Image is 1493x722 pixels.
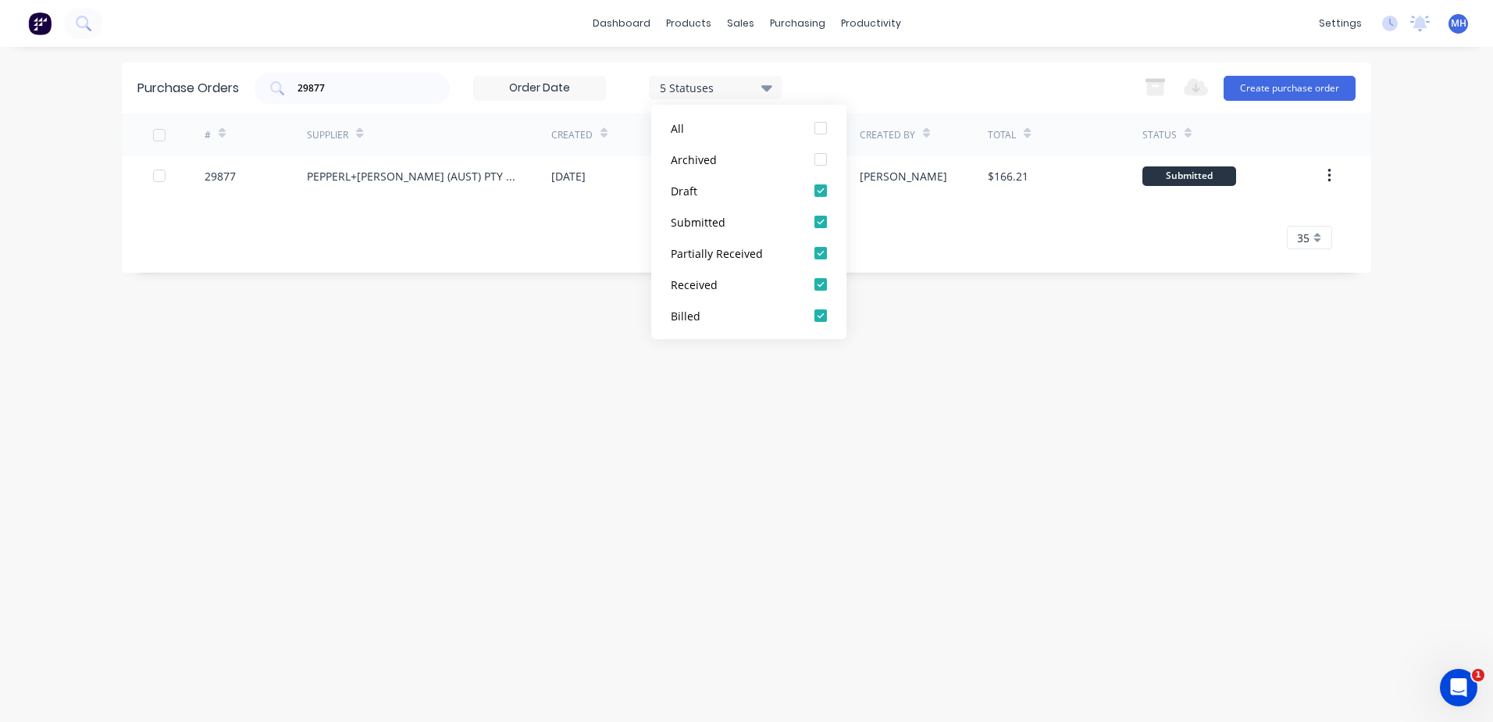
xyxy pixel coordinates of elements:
[1451,16,1466,30] span: MH
[78,488,156,550] button: Messages
[651,238,846,269] button: Partially Received
[651,144,846,175] button: Archived
[28,12,52,35] img: Factory
[115,352,198,369] div: Improvement
[91,527,144,538] span: Messages
[651,175,846,206] button: Draft
[32,378,252,395] div: Factory Weekly Updates - [DATE]
[32,214,261,231] div: We typically reply in under 10 minutes
[32,265,280,281] h2: Have an idea or feature request?
[32,352,109,369] div: New feature
[585,12,658,35] a: dashboard
[671,183,796,199] div: Draft
[1311,12,1370,35] div: settings
[651,269,846,300] button: Received
[296,80,426,96] input: Search purchase orders...
[762,12,833,35] div: purchasing
[234,488,312,550] button: Help
[860,128,915,142] div: Created By
[671,245,796,262] div: Partially Received
[180,527,210,538] span: News
[16,184,297,244] div: Send us a messageWe typically reply in under 10 minutes
[671,277,796,293] div: Received
[137,79,239,98] div: Purchase Orders
[651,206,846,238] button: Submitted
[1297,230,1309,246] span: 35
[205,168,236,184] div: 29877
[32,398,252,414] div: Hey, Factory pro there👋
[16,338,297,427] div: New featureImprovementFactory Weekly Updates - [DATE]Hey, Factory pro there👋
[860,168,947,184] div: [PERSON_NAME]
[269,25,297,53] div: Close
[660,79,771,95] div: 5 Statuses
[988,128,1016,142] div: Total
[1142,166,1236,186] div: Submitted
[719,12,762,35] div: sales
[32,198,261,214] div: Send us a message
[833,12,909,35] div: productivity
[31,111,281,138] p: Hi [PERSON_NAME]
[658,12,719,35] div: products
[671,120,796,137] div: All
[307,168,520,184] div: PEPPERL+[PERSON_NAME] (AUST) PTY LTD
[32,449,280,465] h2: Factory Feature Walkthroughs
[651,113,846,144] button: All
[31,138,281,164] p: How can we help?
[1224,76,1356,101] button: Create purchase order
[671,152,796,168] div: Archived
[1440,669,1477,706] iframe: Intercom live chat
[307,128,348,142] div: Supplier
[671,308,796,324] div: Billed
[1472,669,1484,681] span: 1
[551,168,586,184] div: [DATE]
[1142,128,1177,142] div: Status
[651,300,846,331] button: Billed
[671,214,796,231] div: Submitted
[21,527,56,538] span: Home
[31,30,124,55] img: logo
[156,488,234,550] button: News
[261,527,286,538] span: Help
[205,128,211,142] div: #
[988,168,1028,184] div: $166.21
[32,288,280,319] button: Share it with us
[474,77,605,100] input: Order Date
[551,128,593,142] div: Created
